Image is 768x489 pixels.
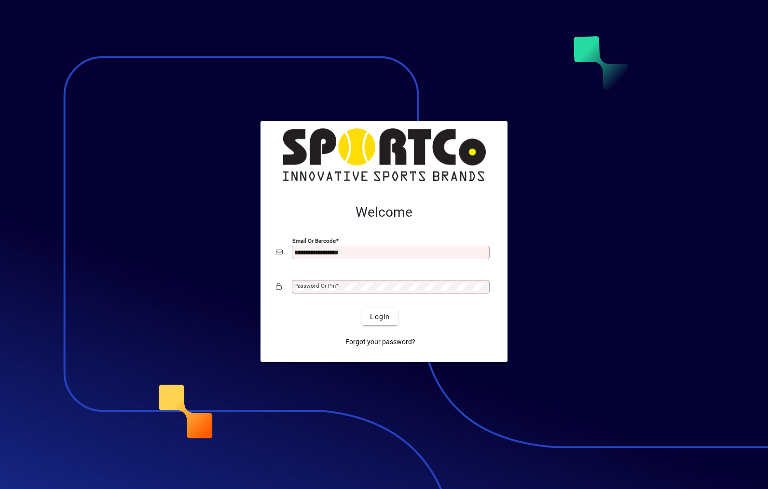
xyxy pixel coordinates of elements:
a: Forgot your password? [342,333,419,350]
mat-label: Password or Pin [294,282,336,289]
button: Login [362,308,398,325]
span: Forgot your password? [345,337,415,347]
h2: Welcome [276,204,492,221]
span: Login [370,312,390,322]
mat-label: Email or Barcode [292,238,336,244]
